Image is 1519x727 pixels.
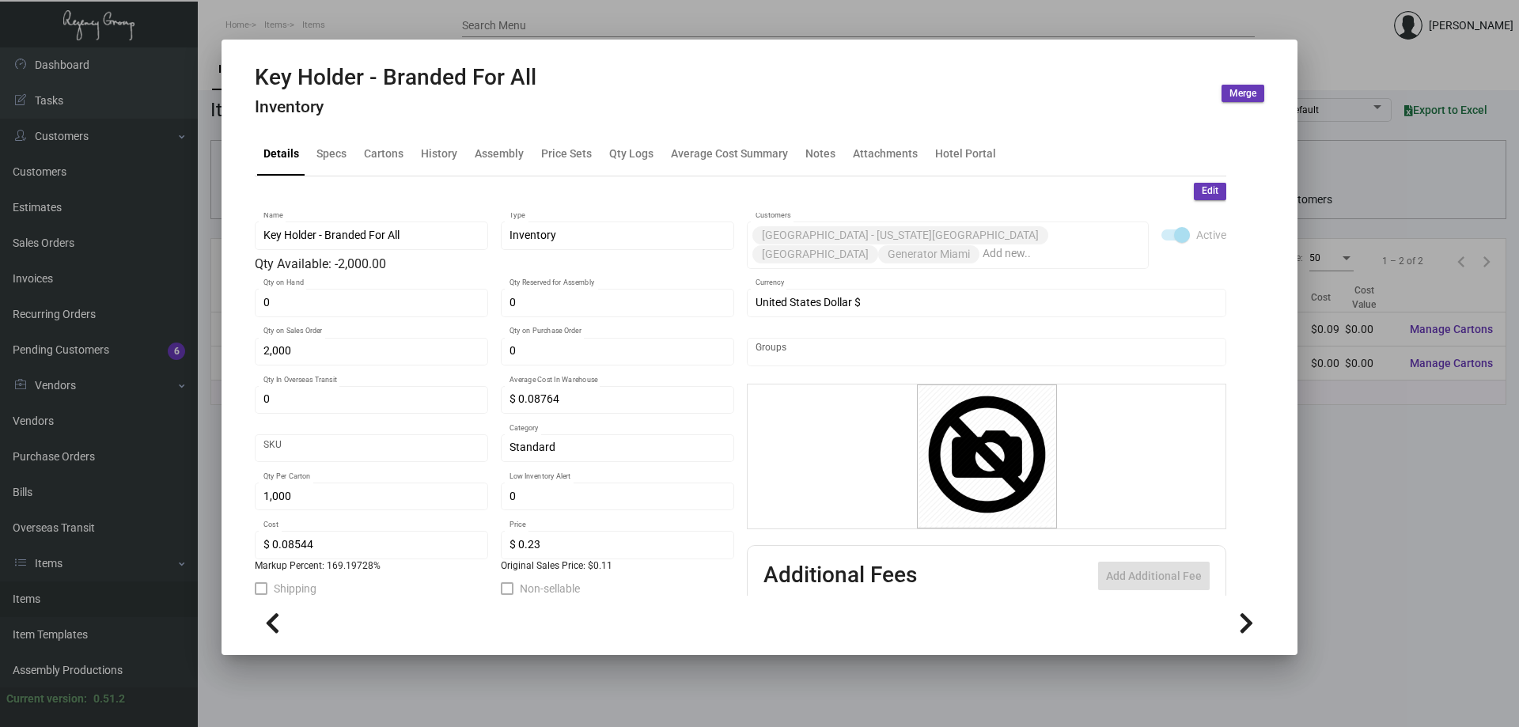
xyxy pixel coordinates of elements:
[609,146,653,162] div: Qty Logs
[520,579,580,598] span: Non-sellable
[763,562,917,590] h2: Additional Fees
[255,64,536,91] h2: Key Holder - Branded For All
[752,245,878,263] mat-chip: [GEOGRAPHIC_DATA]
[805,146,835,162] div: Notes
[93,691,125,707] div: 0.51.2
[475,146,524,162] div: Assembly
[364,146,403,162] div: Cartons
[853,146,918,162] div: Attachments
[255,255,734,274] div: Qty Available: -2,000.00
[752,226,1048,244] mat-chip: [GEOGRAPHIC_DATA] - [US_STATE][GEOGRAPHIC_DATA]
[1196,225,1226,244] span: Active
[1229,87,1256,100] span: Merge
[671,146,788,162] div: Average Cost Summary
[1098,562,1210,590] button: Add Additional Fee
[316,146,347,162] div: Specs
[263,146,299,162] div: Details
[255,97,536,117] h4: Inventory
[878,245,979,263] mat-chip: Generator Miami
[1202,184,1218,198] span: Edit
[1194,183,1226,200] button: Edit
[983,248,1141,260] input: Add new..
[274,579,316,598] span: Shipping
[1222,85,1264,102] button: Merge
[1106,570,1202,582] span: Add Additional Fee
[756,346,1218,358] input: Add new..
[935,146,996,162] div: Hotel Portal
[6,691,87,707] div: Current version:
[541,146,592,162] div: Price Sets
[421,146,457,162] div: History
